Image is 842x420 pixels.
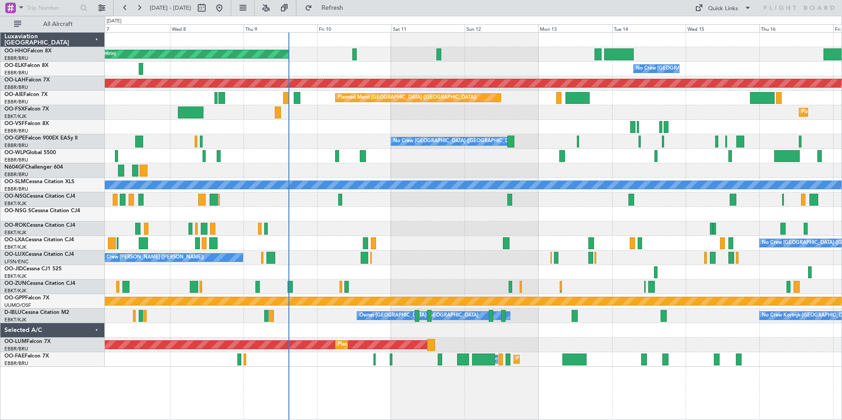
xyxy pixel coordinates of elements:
div: Planned Maint Melsbroek Air Base [516,353,593,366]
span: [DATE] - [DATE] [150,4,191,12]
a: OO-AIEFalcon 7X [4,92,48,97]
span: OO-NSG [4,194,26,199]
a: OO-LXACessna Citation CJ4 [4,237,74,243]
span: D-IBLU [4,310,22,315]
a: OO-ELKFalcon 8X [4,63,48,68]
button: Quick Links [691,1,756,15]
a: OO-NSGCessna Citation CJ4 [4,194,75,199]
a: EBKT/KJK [4,229,26,236]
div: No Crew [PERSON_NAME] ([PERSON_NAME]) [98,251,204,264]
a: EBKT/KJK [4,200,26,207]
div: Quick Links [708,4,738,13]
span: OO-FAE [4,354,25,359]
a: OO-JIDCessna CJ1 525 [4,266,62,272]
a: LFSN/ENC [4,258,29,265]
div: Mon 13 [538,24,612,32]
div: Owner [GEOGRAPHIC_DATA]-[GEOGRAPHIC_DATA] [359,309,478,322]
span: OO-LUX [4,252,25,257]
a: EBKT/KJK [4,244,26,251]
div: Planned Maint [GEOGRAPHIC_DATA] ([GEOGRAPHIC_DATA]) [338,91,476,104]
a: EBBR/BRU [4,346,28,352]
div: Fri 10 [317,24,391,32]
a: EBKT/KJK [4,287,26,294]
a: OO-SLMCessna Citation XLS [4,179,74,184]
a: OO-NSG SCessna Citation CJ4 [4,208,80,214]
div: No Crew [GEOGRAPHIC_DATA] ([GEOGRAPHIC_DATA] National) [393,135,541,148]
div: [DATE] [107,18,122,25]
span: OO-GPP [4,295,25,301]
span: OO-LXA [4,237,25,243]
div: Sun 12 [465,24,538,32]
a: OO-LAHFalcon 7X [4,77,50,83]
a: EBBR/BRU [4,55,28,62]
div: Sat 11 [391,24,465,32]
span: OO-AIE [4,92,23,97]
div: No Crew [GEOGRAPHIC_DATA] ([GEOGRAPHIC_DATA] National) [636,62,783,75]
a: EBBR/BRU [4,128,28,134]
a: UUMO/OSF [4,302,31,309]
span: Refresh [314,5,351,11]
button: Refresh [301,1,354,15]
a: OO-ZUNCessna Citation CJ4 [4,281,75,286]
div: Tue 7 [96,24,170,32]
span: OO-FSX [4,107,25,112]
a: EBKT/KJK [4,317,26,323]
a: EBBR/BRU [4,171,28,178]
a: EBBR/BRU [4,70,28,76]
a: N604GFChallenger 604 [4,165,63,170]
div: Wed 15 [686,24,759,32]
span: OO-GPE [4,136,25,141]
a: EBBR/BRU [4,99,28,105]
span: OO-JID [4,266,23,272]
a: OO-LUMFalcon 7X [4,339,51,344]
span: OO-ELK [4,63,24,68]
button: All Aircraft [10,17,96,31]
a: OO-GPPFalcon 7X [4,295,49,301]
a: D-IBLUCessna Citation M2 [4,310,69,315]
a: OO-HHOFalcon 8X [4,48,52,54]
span: OO-VSF [4,121,25,126]
div: Thu 16 [759,24,833,32]
a: EBBR/BRU [4,360,28,367]
a: EBBR/BRU [4,186,28,192]
a: OO-LUXCessna Citation CJ4 [4,252,74,257]
a: OO-FAEFalcon 7X [4,354,49,359]
span: All Aircraft [23,21,93,27]
span: N604GF [4,165,25,170]
a: EBBR/BRU [4,157,28,163]
a: OO-WLPGlobal 5500 [4,150,56,155]
span: OO-LUM [4,339,26,344]
a: EBBR/BRU [4,84,28,91]
a: EBKT/KJK [4,273,26,280]
div: Wed 8 [170,24,244,32]
span: OO-SLM [4,179,26,184]
a: EBKT/KJK [4,113,26,120]
input: Trip Number [27,1,78,15]
div: Thu 9 [244,24,317,32]
span: OO-ZUN [4,281,26,286]
a: OO-VSFFalcon 8X [4,121,49,126]
div: Tue 14 [612,24,686,32]
span: OO-HHO [4,48,27,54]
span: OO-WLP [4,150,26,155]
span: OO-ROK [4,223,26,228]
a: OO-ROKCessna Citation CJ4 [4,223,75,228]
span: OO-NSG S [4,208,31,214]
a: EBBR/BRU [4,142,28,149]
span: OO-LAH [4,77,26,83]
a: OO-FSXFalcon 7X [4,107,49,112]
a: OO-GPEFalcon 900EX EASy II [4,136,78,141]
div: Planned Maint [GEOGRAPHIC_DATA] ([GEOGRAPHIC_DATA] National) [338,338,497,351]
